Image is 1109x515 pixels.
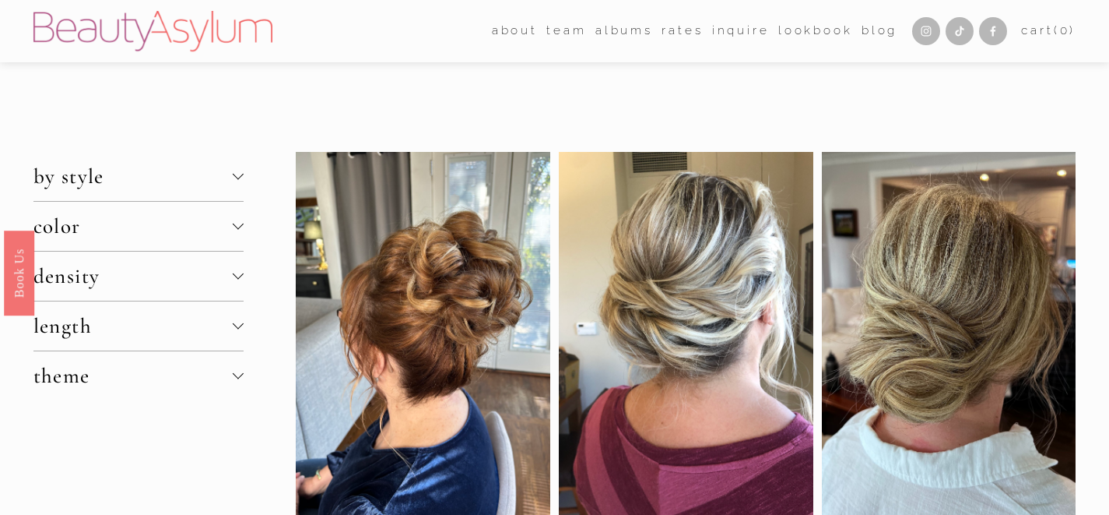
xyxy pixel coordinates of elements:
a: Lookbook [778,19,853,44]
button: density [33,252,244,301]
a: Facebook [979,17,1007,45]
a: Inquire [712,19,770,44]
button: length [33,302,244,351]
span: 0 [1060,23,1070,37]
span: team [546,20,586,42]
span: color [33,213,233,239]
button: by style [33,152,244,201]
a: TikTok [946,17,974,45]
a: Instagram [912,17,940,45]
a: folder dropdown [546,19,586,44]
a: Blog [862,19,897,44]
span: theme [33,363,233,389]
button: theme [33,351,244,400]
span: ( ) [1054,23,1076,37]
a: albums [595,19,653,44]
img: Beauty Asylum | Bridal Hair &amp; Makeup Charlotte &amp; Atlanta [33,11,272,51]
a: Rates [662,19,703,44]
span: density [33,263,233,289]
a: 0 items in cart [1021,20,1076,42]
span: length [33,313,233,339]
button: color [33,202,244,251]
a: Book Us [4,230,34,315]
span: about [492,20,538,42]
a: folder dropdown [492,19,538,44]
span: by style [33,164,233,189]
